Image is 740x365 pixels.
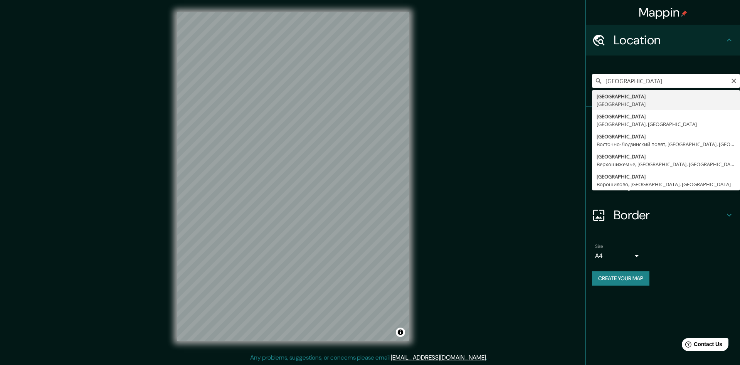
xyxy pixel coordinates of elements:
h4: Border [614,207,725,223]
img: pin-icon.png [681,10,687,17]
div: . [487,353,488,362]
div: Layout [586,169,740,200]
div: [GEOGRAPHIC_DATA], [GEOGRAPHIC_DATA] [597,120,735,128]
h4: Location [614,32,725,48]
div: Восточно-Лодзинский повят, [GEOGRAPHIC_DATA], [GEOGRAPHIC_DATA] [597,140,735,148]
input: Pick your city or area [592,74,740,88]
div: Style [586,138,740,169]
label: Size [595,243,603,250]
div: Ворошилово, [GEOGRAPHIC_DATA], [GEOGRAPHIC_DATA] [597,180,735,188]
h4: Mappin [639,5,688,20]
div: Верхошижемье, [GEOGRAPHIC_DATA], [GEOGRAPHIC_DATA] [597,160,735,168]
div: [GEOGRAPHIC_DATA] [597,100,735,108]
div: A4 [595,250,641,262]
div: [GEOGRAPHIC_DATA] [597,93,735,100]
p: Any problems, suggestions, or concerns please email . [250,353,487,362]
div: [GEOGRAPHIC_DATA] [597,133,735,140]
div: Pins [586,107,740,138]
button: Clear [731,77,737,84]
iframe: Help widget launcher [671,335,732,357]
a: [EMAIL_ADDRESS][DOMAIN_NAME] [391,353,486,362]
h4: Layout [614,177,725,192]
button: Toggle attribution [396,328,405,337]
div: [GEOGRAPHIC_DATA] [597,153,735,160]
button: Create your map [592,271,649,286]
div: Border [586,200,740,230]
div: Location [586,25,740,56]
div: . [488,353,490,362]
div: [GEOGRAPHIC_DATA] [597,113,735,120]
canvas: Map [177,12,409,341]
div: [GEOGRAPHIC_DATA] [597,173,735,180]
